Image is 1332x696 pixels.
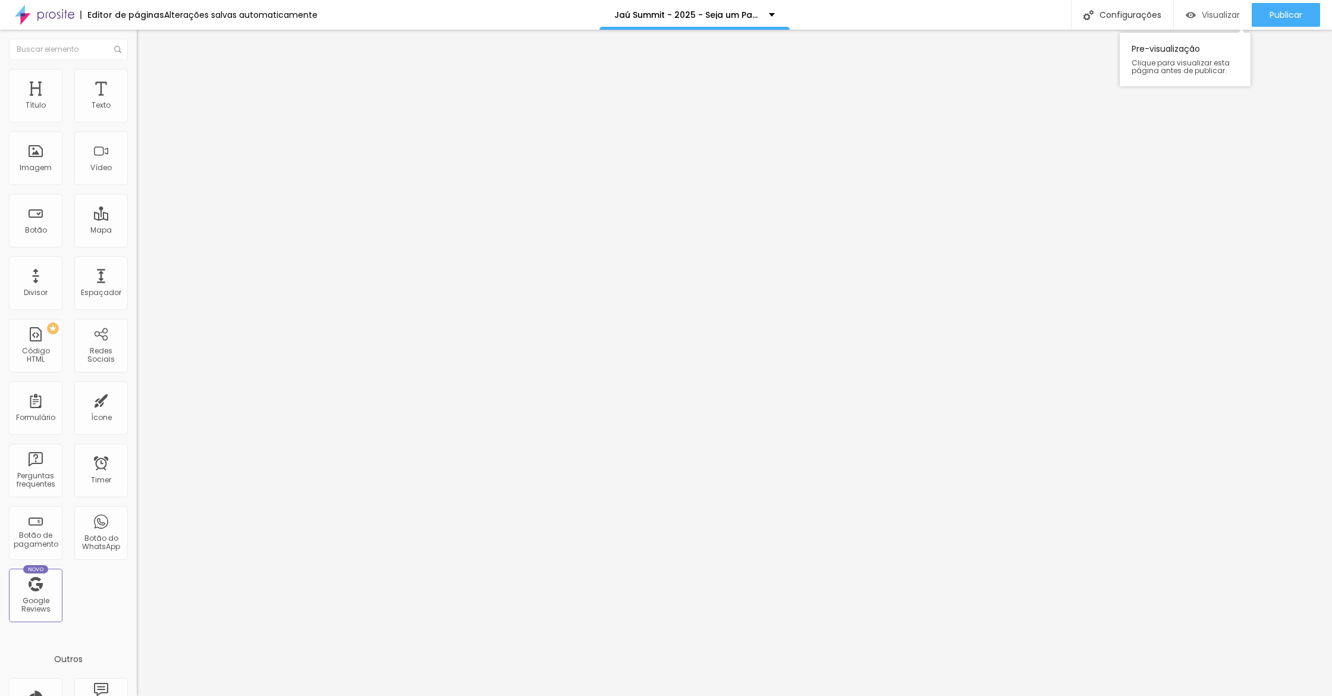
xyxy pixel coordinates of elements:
[20,164,52,172] div: Imagem
[91,413,112,422] div: Ícone
[25,226,47,234] div: Botão
[77,534,124,551] div: Botão do WhatsApp
[90,164,112,172] div: Vídeo
[1270,10,1302,20] span: Publicar
[1186,10,1196,20] img: view-1.svg
[9,39,128,60] input: Buscar elemento
[1083,10,1094,20] img: Icone
[164,11,318,19] div: Alterações salvas automaticamente
[12,472,59,489] div: Perguntas frequentes
[1174,3,1252,27] button: Visualizar
[1252,3,1320,27] button: Publicar
[12,347,59,364] div: Código HTML
[24,289,48,297] div: Divisor
[12,597,59,614] div: Google Reviews
[1132,59,1239,74] span: Clique para visualizar esta página antes de publicar.
[12,531,59,548] div: Botão de pagamento
[91,476,111,484] div: Timer
[90,226,112,234] div: Mapa
[1202,10,1240,20] span: Visualizar
[77,347,124,364] div: Redes Sociais
[26,101,46,109] div: Título
[1120,33,1251,86] div: Pre-visualização
[80,11,164,19] div: Editor de páginas
[23,565,49,573] div: Novo
[16,413,55,422] div: Formulário
[81,289,121,297] div: Espaçador
[114,46,121,53] img: Icone
[92,101,111,109] div: Texto
[614,11,760,19] p: Jaú Summit - 2025 - Seja um Patrocinador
